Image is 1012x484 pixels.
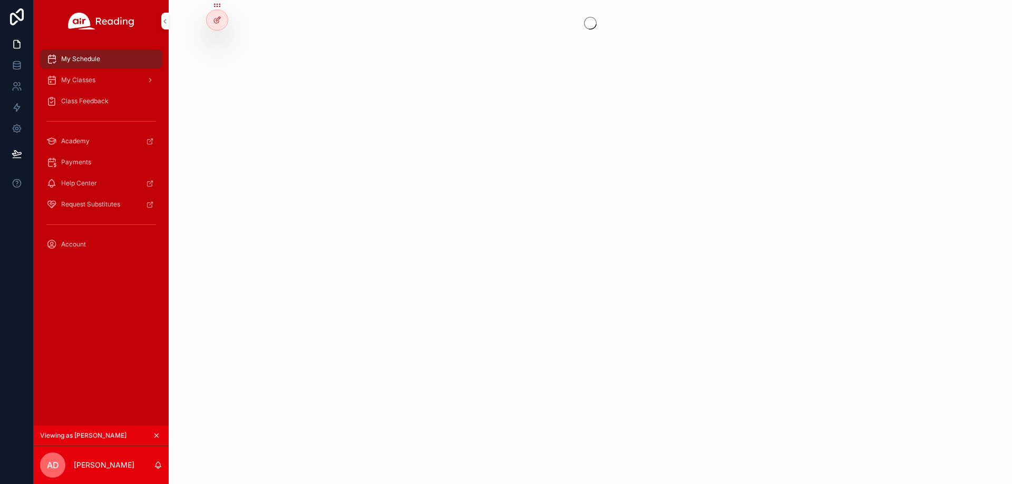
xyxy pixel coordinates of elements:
[47,459,59,471] span: AD
[68,13,134,29] img: App logo
[61,179,97,187] span: Help Center
[40,92,162,111] a: Class Feedback
[40,132,162,151] a: Academy
[61,200,120,209] span: Request Substitutes
[61,158,91,166] span: Payments
[74,460,134,470] p: [PERSON_NAME]
[61,240,86,249] span: Account
[34,42,169,268] div: scrollable content
[61,137,90,145] span: Academy
[61,97,109,105] span: Class Feedback
[40,50,162,68] a: My Schedule
[40,71,162,90] a: My Classes
[40,431,126,440] span: Viewing as [PERSON_NAME]
[61,55,100,63] span: My Schedule
[40,153,162,172] a: Payments
[40,195,162,214] a: Request Substitutes
[61,76,95,84] span: My Classes
[40,174,162,193] a: Help Center
[40,235,162,254] a: Account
